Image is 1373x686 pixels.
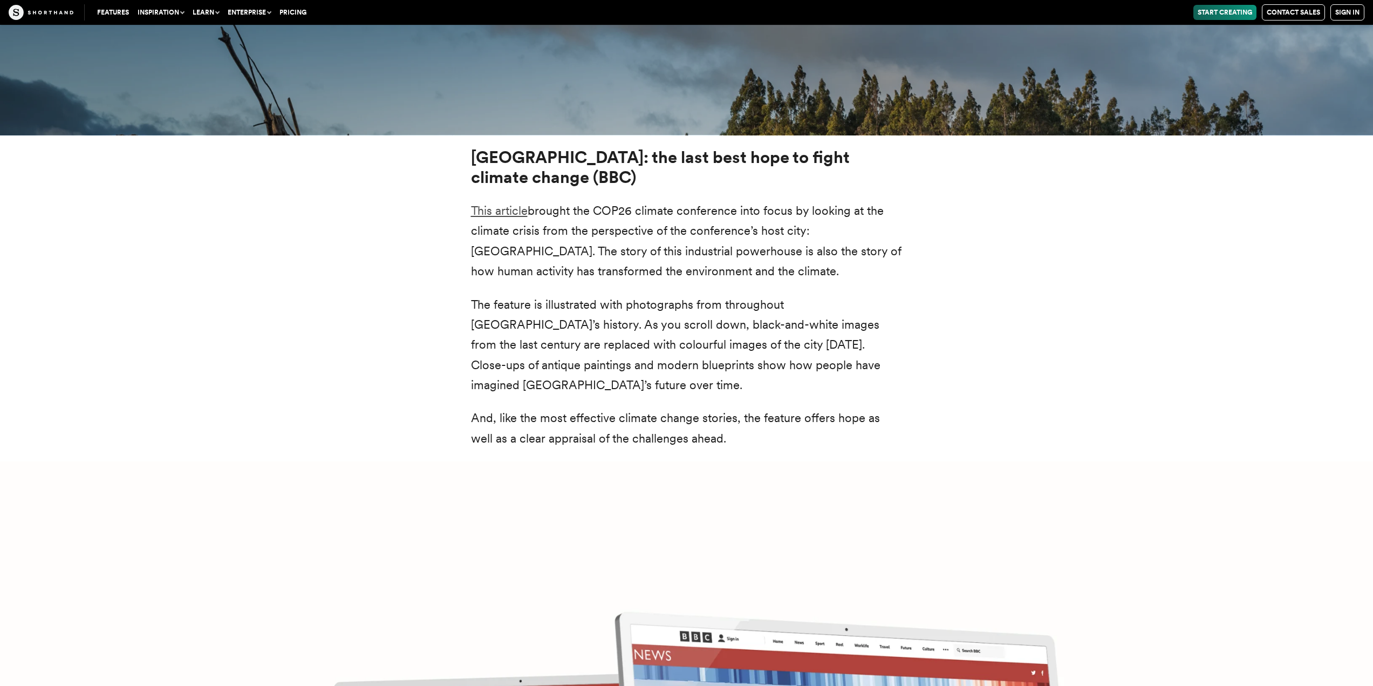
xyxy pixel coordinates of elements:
a: Sign in [1330,4,1364,21]
a: Pricing [275,5,311,20]
p: And, like the most effective climate change stories, the feature offers hope as well as a clear a... [471,408,903,449]
a: Features [93,5,133,20]
button: Enterprise [223,5,275,20]
a: Contact Sales [1262,4,1325,21]
a: Start Creating [1193,5,1256,20]
a: This article [471,203,528,218]
button: Learn [188,5,223,20]
p: The feature is illustrated with photographs from throughout [GEOGRAPHIC_DATA]’s history. As you s... [471,295,903,396]
p: brought the COP26 climate conference into focus by looking at the climate crisis from the perspec... [471,201,903,282]
button: Inspiration [133,5,188,20]
strong: [GEOGRAPHIC_DATA]: the last best hope to fight climate change (BBC) [471,147,850,187]
img: The Craft [9,5,73,20]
